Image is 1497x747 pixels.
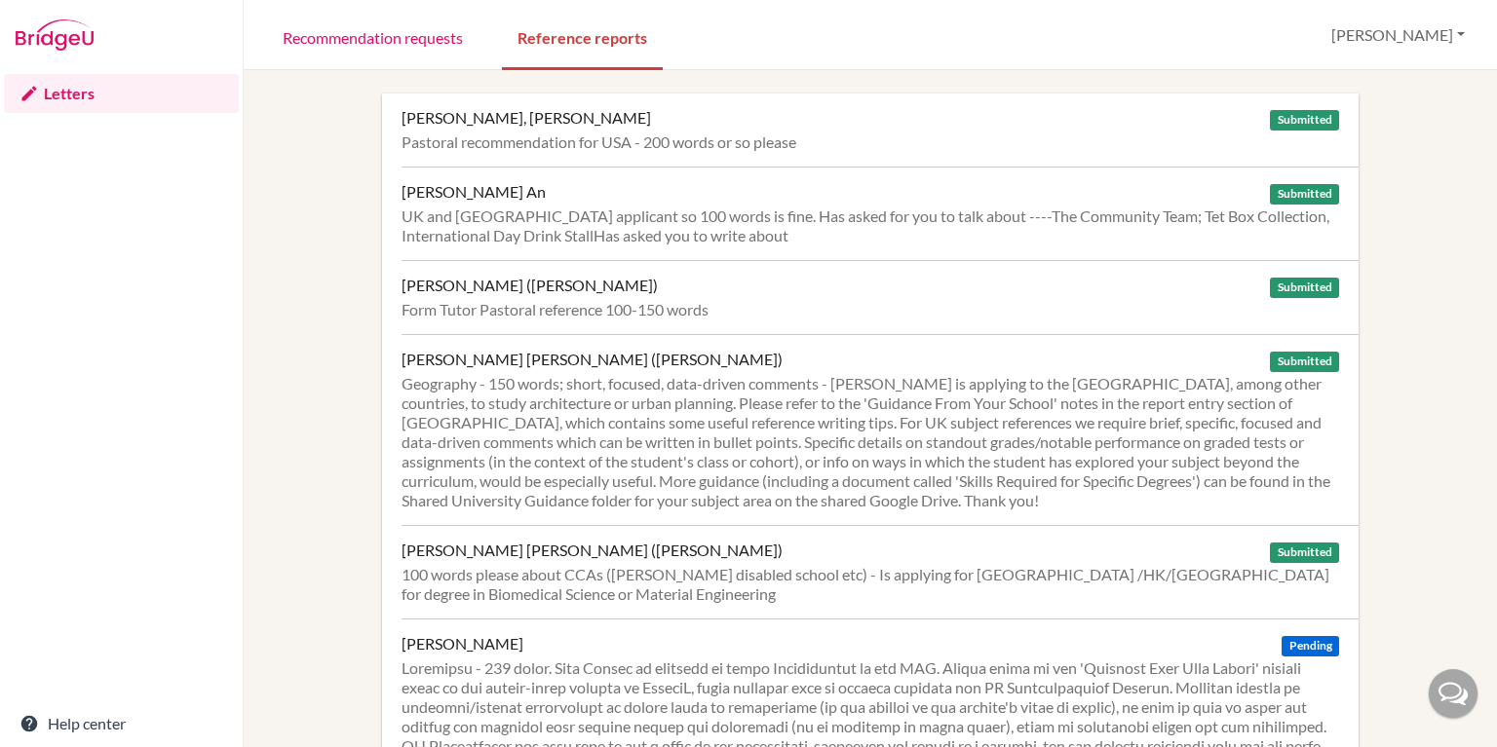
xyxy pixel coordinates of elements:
span: Submitted [1270,352,1338,372]
a: Reference reports [502,3,663,70]
a: [PERSON_NAME] [PERSON_NAME] ([PERSON_NAME]) Submitted Geography - 150 words; short, focused, data... [402,334,1359,525]
div: 100 words please about CCAs ([PERSON_NAME] disabled school etc) - Is applying for [GEOGRAPHIC_DAT... [402,565,1339,604]
div: [PERSON_NAME] ([PERSON_NAME]) [402,276,658,295]
div: [PERSON_NAME] [402,634,523,654]
a: [PERSON_NAME] ([PERSON_NAME]) Submitted Form Tutor Pastoral reference 100-150 words [402,260,1359,334]
img: Bridge-U [16,19,94,51]
div: [PERSON_NAME] [PERSON_NAME] ([PERSON_NAME]) [402,350,783,369]
div: [PERSON_NAME], [PERSON_NAME] [402,108,651,128]
div: [PERSON_NAME] [PERSON_NAME] ([PERSON_NAME]) [402,541,783,560]
div: Geography - 150 words; short, focused, data-driven comments - [PERSON_NAME] is applying to the [G... [402,374,1339,510]
span: Pending [1282,636,1338,656]
span: Submitted [1270,184,1338,205]
a: Letters [4,74,239,113]
button: [PERSON_NAME] [1323,17,1474,54]
a: [PERSON_NAME] An Submitted UK and [GEOGRAPHIC_DATA] applicant so 100 words is fine. Has asked for... [402,167,1359,260]
div: UK and [GEOGRAPHIC_DATA] applicant so 100 words is fine. Has asked for you to talk about ----The ... [402,206,1339,245]
div: Pastoral recommendation for USA - 200 words or so please [402,132,1339,152]
a: Help center [4,704,239,743]
a: Recommendation requests [267,3,479,70]
span: Submitted [1270,278,1338,298]
span: Submitted [1270,542,1338,563]
span: Submitted [1270,110,1338,131]
a: [PERSON_NAME] [PERSON_NAME] ([PERSON_NAME]) Submitted 100 words please about CCAs ([PERSON_NAME] ... [402,525,1359,618]
div: Form Tutor Pastoral reference 100-150 words [402,300,1339,319]
div: [PERSON_NAME] An [402,182,546,202]
a: [PERSON_NAME], [PERSON_NAME] Submitted Pastoral recommendation for USA - 200 words or so please [402,93,1359,167]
